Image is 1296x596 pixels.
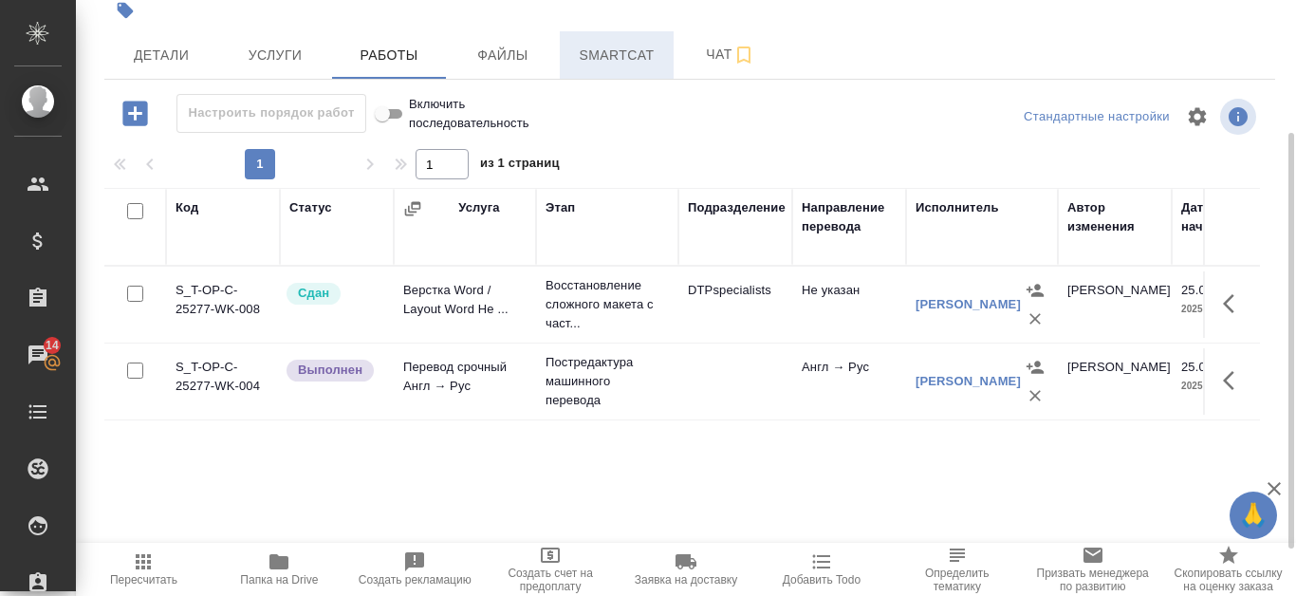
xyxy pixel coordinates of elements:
span: Создать счет на предоплату [494,567,607,593]
td: S_T-OP-C-25277-WK-008 [166,271,280,338]
span: Детали [116,44,207,67]
div: Услуга [458,198,499,217]
span: Создать рекламацию [359,573,472,587]
span: Работы [343,44,435,67]
button: Здесь прячутся важные кнопки [1212,281,1257,326]
div: Исполнитель завершил работу [285,358,384,383]
button: Здесь прячутся важные кнопки [1212,358,1257,403]
button: Добавить работу [109,94,161,133]
td: S_T-OP-C-25277-WK-004 [166,348,280,415]
td: DTPspecialists [678,271,792,338]
div: Код [176,198,198,217]
button: 🙏 [1230,492,1277,539]
span: Настроить таблицу [1175,94,1220,140]
button: Определить тематику [889,543,1025,596]
span: из 1 страниц [480,152,560,179]
td: [PERSON_NAME] [1058,271,1172,338]
div: Исполнитель [916,198,999,217]
div: Дата начала [1181,198,1257,236]
span: Посмотреть информацию [1220,99,1260,135]
button: Добавить Todo [753,543,889,596]
button: Пересчитать [76,543,212,596]
div: Автор изменения [1067,198,1162,236]
span: Добавить Todo [783,573,861,587]
span: Чат [685,43,776,66]
button: Назначить [1021,353,1049,382]
a: [PERSON_NAME] [916,374,1021,388]
button: Удалить [1021,305,1049,333]
button: Назначить [1021,276,1049,305]
p: 2025 [1181,377,1257,396]
div: split button [1019,102,1175,132]
button: Создать счет на предоплату [483,543,619,596]
button: Папка на Drive [212,543,347,596]
a: [PERSON_NAME] [916,297,1021,311]
span: Smartcat [571,44,662,67]
button: Сгруппировать [403,199,422,218]
p: 25.09, [1181,283,1216,297]
div: Подразделение [688,198,786,217]
div: Статус [289,198,332,217]
button: Скопировать ссылку на оценку заказа [1160,543,1296,596]
p: Выполнен [298,361,362,380]
p: Восстановление сложного макета с част... [546,276,669,333]
td: Перевод срочный Англ → Рус [394,348,536,415]
span: 🙏 [1237,495,1269,535]
a: 14 [5,331,71,379]
span: Пересчитать [110,573,177,587]
div: Направление перевода [802,198,897,236]
div: Этап [546,198,575,217]
svg: Подписаться [732,44,755,66]
span: Призвать менеджера по развитию [1036,567,1149,593]
span: Файлы [457,44,548,67]
p: 2025 [1181,300,1257,319]
span: Определить тематику [900,567,1013,593]
span: Скопировать ссылку на оценку заказа [1172,567,1285,593]
span: Услуги [230,44,321,67]
span: 14 [34,336,70,355]
span: Включить последовательность [409,95,529,133]
td: [PERSON_NAME] [1058,348,1172,415]
td: Верстка Word / Layout Word Не ... [394,271,536,338]
button: Заявка на доставку [619,543,754,596]
p: Сдан [298,284,329,303]
button: Удалить [1021,382,1049,410]
p: 25.09, [1181,360,1216,374]
span: Папка на Drive [240,573,318,587]
button: Создать рекламацию [347,543,483,596]
span: Заявка на доставку [635,573,737,587]
td: Не указан [792,271,906,338]
td: Англ → Рус [792,348,906,415]
button: Призвать менеджера по развитию [1025,543,1160,596]
p: Постредактура машинного перевода [546,353,669,410]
